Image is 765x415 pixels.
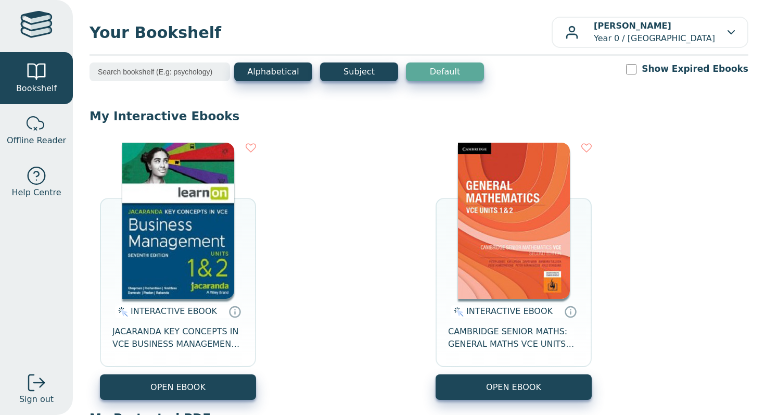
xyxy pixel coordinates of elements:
[16,82,57,95] span: Bookshelf
[112,325,244,350] span: JACARANDA KEY CONCEPTS IN VCE BUSINESS MANAGEMENT UNITS 1&2 7E LEARNON
[594,21,671,31] b: [PERSON_NAME]
[90,62,230,81] input: Search bookshelf (E.g: psychology)
[115,306,128,318] img: interactive.svg
[458,143,570,299] img: 98e9f931-67be-40f3-b733-112c3181ee3a.jpg
[436,374,592,400] button: OPEN EBOOK
[122,143,234,299] img: 6de7bc63-ffc5-4812-8446-4e17a3e5be0d.jpg
[100,374,256,400] button: OPEN EBOOK
[90,21,552,44] span: Your Bookshelf
[19,393,54,406] span: Sign out
[406,62,484,81] button: Default
[11,186,61,199] span: Help Centre
[564,305,577,318] a: Interactive eBooks are accessed online via the publisher’s portal. They contain interactive resou...
[451,306,464,318] img: interactive.svg
[234,62,312,81] button: Alphabetical
[448,325,579,350] span: CAMBRIDGE SENIOR MATHS: GENERAL MATHS VCE UNITS 1&2 EBOOK 2E
[131,306,217,316] span: INTERACTIVE EBOOK
[320,62,398,81] button: Subject
[594,20,715,45] p: Year 0 / [GEOGRAPHIC_DATA]
[642,62,748,76] label: Show Expired Ebooks
[7,134,66,147] span: Offline Reader
[466,306,553,316] span: INTERACTIVE EBOOK
[90,108,748,124] p: My Interactive Ebooks
[552,17,748,48] button: [PERSON_NAME]Year 0 / [GEOGRAPHIC_DATA]
[228,305,241,318] a: Interactive eBooks are accessed online via the publisher’s portal. They contain interactive resou...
